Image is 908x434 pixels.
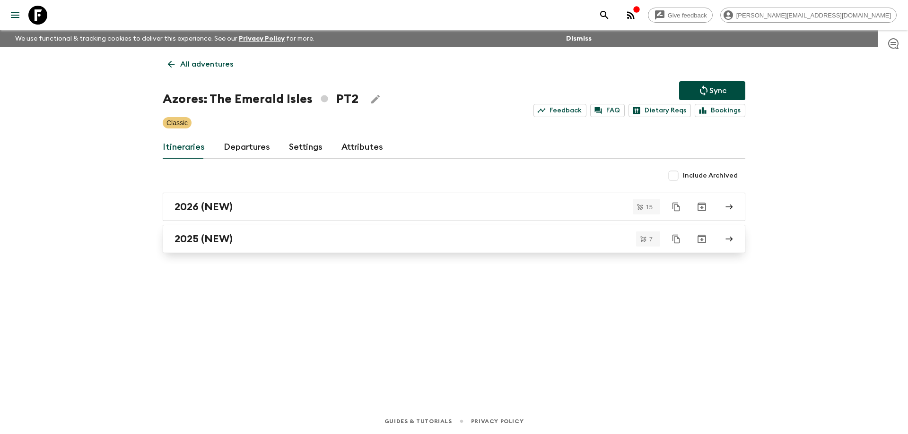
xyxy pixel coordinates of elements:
div: [PERSON_NAME][EMAIL_ADDRESS][DOMAIN_NAME] [720,8,897,23]
h2: 2025 (NEW) [175,233,233,245]
a: Privacy Policy [239,35,285,42]
span: Give feedback [663,12,712,19]
span: 15 [640,204,658,210]
a: Give feedback [648,8,713,23]
a: All adventures [163,55,238,74]
button: Duplicate [668,230,685,247]
a: Feedback [533,104,586,117]
a: FAQ [590,104,625,117]
p: Classic [166,118,188,128]
a: Departures [224,136,270,159]
button: Archive [692,230,711,248]
a: Attributes [341,136,383,159]
a: Bookings [695,104,745,117]
p: Sync [709,85,726,96]
a: Guides & Tutorials [384,416,452,426]
a: 2025 (NEW) [163,225,745,253]
button: Duplicate [668,198,685,215]
a: 2026 (NEW) [163,193,745,221]
a: Settings [289,136,323,159]
p: All adventures [180,59,233,70]
h1: Azores: The Emerald Isles PT2 [163,90,358,109]
button: Sync adventure departures to the booking engine [679,81,745,100]
button: Archive [692,197,711,216]
span: Include Archived [683,171,738,180]
button: Dismiss [564,32,594,45]
a: Dietary Reqs [629,104,691,117]
span: 7 [644,236,658,242]
button: search adventures [595,6,614,25]
a: Itineraries [163,136,205,159]
button: Edit Adventure Title [366,90,385,109]
span: [PERSON_NAME][EMAIL_ADDRESS][DOMAIN_NAME] [731,12,896,19]
a: Privacy Policy [471,416,524,426]
button: menu [6,6,25,25]
p: We use functional & tracking cookies to deliver this experience. See our for more. [11,30,318,47]
h2: 2026 (NEW) [175,201,233,213]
